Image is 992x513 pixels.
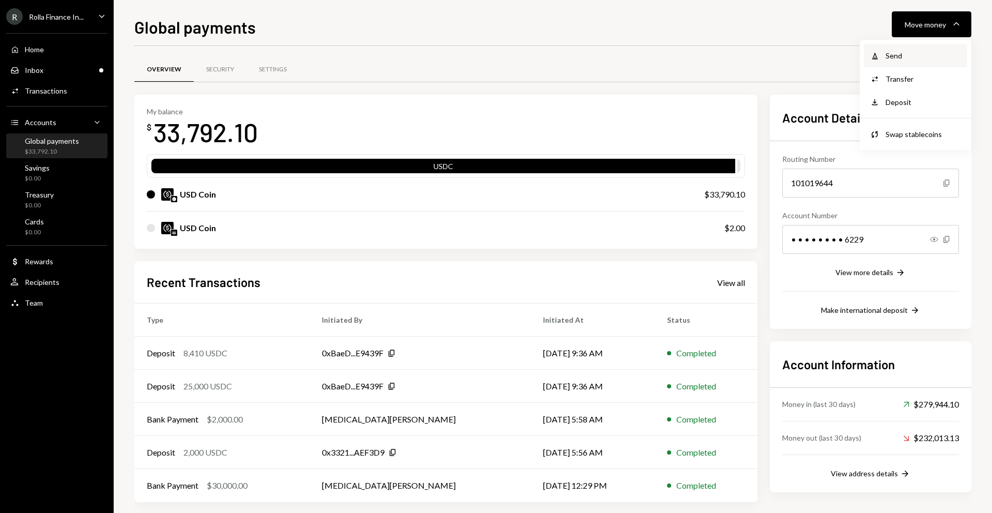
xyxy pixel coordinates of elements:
[183,347,227,359] div: 8,410 USDC
[25,228,44,237] div: $0.00
[782,154,959,164] div: Routing Number
[207,413,243,426] div: $2,000.00
[676,413,716,426] div: Completed
[25,163,50,172] div: Savings
[655,304,757,337] th: Status
[25,174,50,183] div: $0.00
[886,73,961,84] div: Transfer
[717,277,745,288] a: View all
[531,370,655,403] td: [DATE] 9:36 AM
[886,97,961,108] div: Deposit
[180,222,216,234] div: USD Coin
[147,380,175,393] div: Deposit
[531,304,655,337] th: Initiated At
[6,160,107,185] a: Savings$0.00
[246,56,299,83] a: Settings
[180,188,216,201] div: USD Coin
[782,356,959,373] h2: Account Information
[206,65,234,74] div: Security
[821,305,920,316] button: Make international deposit
[831,469,910,480] button: View address details
[25,278,59,286] div: Recipients
[171,196,177,202] img: base-mainnet
[25,86,67,95] div: Transactions
[531,469,655,502] td: [DATE] 12:29 PM
[6,252,107,270] a: Rewards
[717,278,745,288] div: View all
[25,137,79,145] div: Global payments
[6,273,107,291] a: Recipients
[147,479,198,492] div: Bank Payment
[676,446,716,459] div: Completed
[531,337,655,370] td: [DATE] 9:36 AM
[782,169,959,198] div: 101019644
[25,190,54,199] div: Treasury
[835,268,893,277] div: View more details
[147,274,260,291] h2: Recent Transactions
[6,187,107,212] a: Treasury$0.00
[676,380,716,393] div: Completed
[531,436,655,469] td: [DATE] 5:56 AM
[782,210,959,221] div: Account Number
[704,188,745,201] div: $33,790.10
[25,201,54,210] div: $0.00
[29,12,84,21] div: Rolla Finance In...
[183,380,232,393] div: 25,000 USDC
[207,479,247,492] div: $30,000.00
[782,225,959,254] div: • • • • • • • • 6229
[6,81,107,100] a: Transactions
[161,188,174,201] img: USDC
[309,469,531,502] td: [MEDICAL_DATA][PERSON_NAME]
[6,40,107,58] a: Home
[821,306,908,314] div: Make international deposit
[147,107,258,116] div: My balance
[183,446,227,459] div: 2,000 USDC
[151,161,735,175] div: USDC
[6,8,23,25] div: R
[147,65,181,74] div: Overview
[147,347,175,359] div: Deposit
[724,222,745,234] div: $2.00
[25,298,43,307] div: Team
[259,65,287,74] div: Settings
[6,214,107,239] a: Cards$0.00
[892,11,971,37] button: Move money
[831,469,898,478] div: View address details
[6,113,107,131] a: Accounts
[171,230,177,236] img: arbitrum-mainnet
[676,347,716,359] div: Completed
[153,116,258,148] div: 33,792.10
[147,122,151,132] div: $
[25,257,53,266] div: Rewards
[134,304,309,337] th: Type
[835,267,906,279] button: View more details
[886,129,961,140] div: Swap stablecoins
[309,304,531,337] th: Initiated By
[905,19,946,30] div: Move money
[322,446,384,459] div: 0x3321...AEF3D9
[6,61,107,79] a: Inbox
[903,398,959,411] div: $279,944.10
[25,147,79,156] div: $33,792.10
[25,118,56,127] div: Accounts
[134,56,194,83] a: Overview
[6,293,107,312] a: Team
[25,217,44,226] div: Cards
[782,432,861,443] div: Money out (last 30 days)
[25,66,43,74] div: Inbox
[782,109,959,126] h2: Account Details
[6,133,107,158] a: Global payments$33,792.10
[309,403,531,436] td: [MEDICAL_DATA][PERSON_NAME]
[134,17,256,37] h1: Global payments
[322,347,383,359] div: 0xBaeD...E9439F
[903,432,959,444] div: $232,013.13
[322,380,383,393] div: 0xBaeD...E9439F
[886,50,961,61] div: Send
[147,446,175,459] div: Deposit
[25,45,44,54] div: Home
[147,413,198,426] div: Bank Payment
[161,222,174,234] img: USDC
[531,403,655,436] td: [DATE] 5:58 AM
[676,479,716,492] div: Completed
[194,56,246,83] a: Security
